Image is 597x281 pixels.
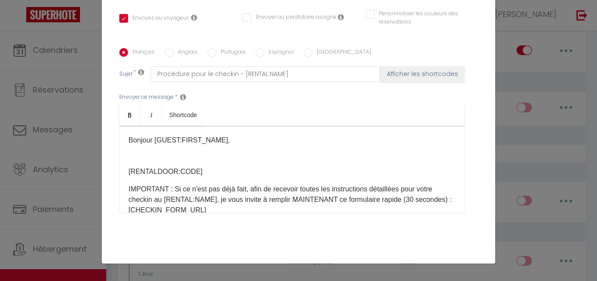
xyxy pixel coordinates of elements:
label: Français [128,48,155,58]
p: ​Bonjour [GUEST:FIRST_NAME], [RENTALDOOR:CODE]​ [128,135,455,177]
i: Envoyer au prestataire si il est assigné [338,14,344,21]
label: Anglais [174,48,198,58]
i: Envoyer au voyageur [191,14,197,21]
i: Message [180,94,186,101]
button: Ouvrir le widget de chat LiveChat [7,3,33,30]
a: Shortcode [162,104,204,125]
label: [GEOGRAPHIC_DATA] [312,48,371,58]
label: Sujet [119,70,132,79]
a: Bold [119,104,141,125]
label: Envoyer ce message [119,93,174,101]
a: Italic [141,104,162,125]
p: IMPORTANT : Si ce n'est pas déjà fait, afin de recevoir toutes les instructions détaillées pour v... [128,184,455,215]
i: Subject [138,69,144,76]
label: Espagnol [264,48,294,58]
button: Afficher les shortcodes [380,66,465,82]
label: Portugais [216,48,246,58]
